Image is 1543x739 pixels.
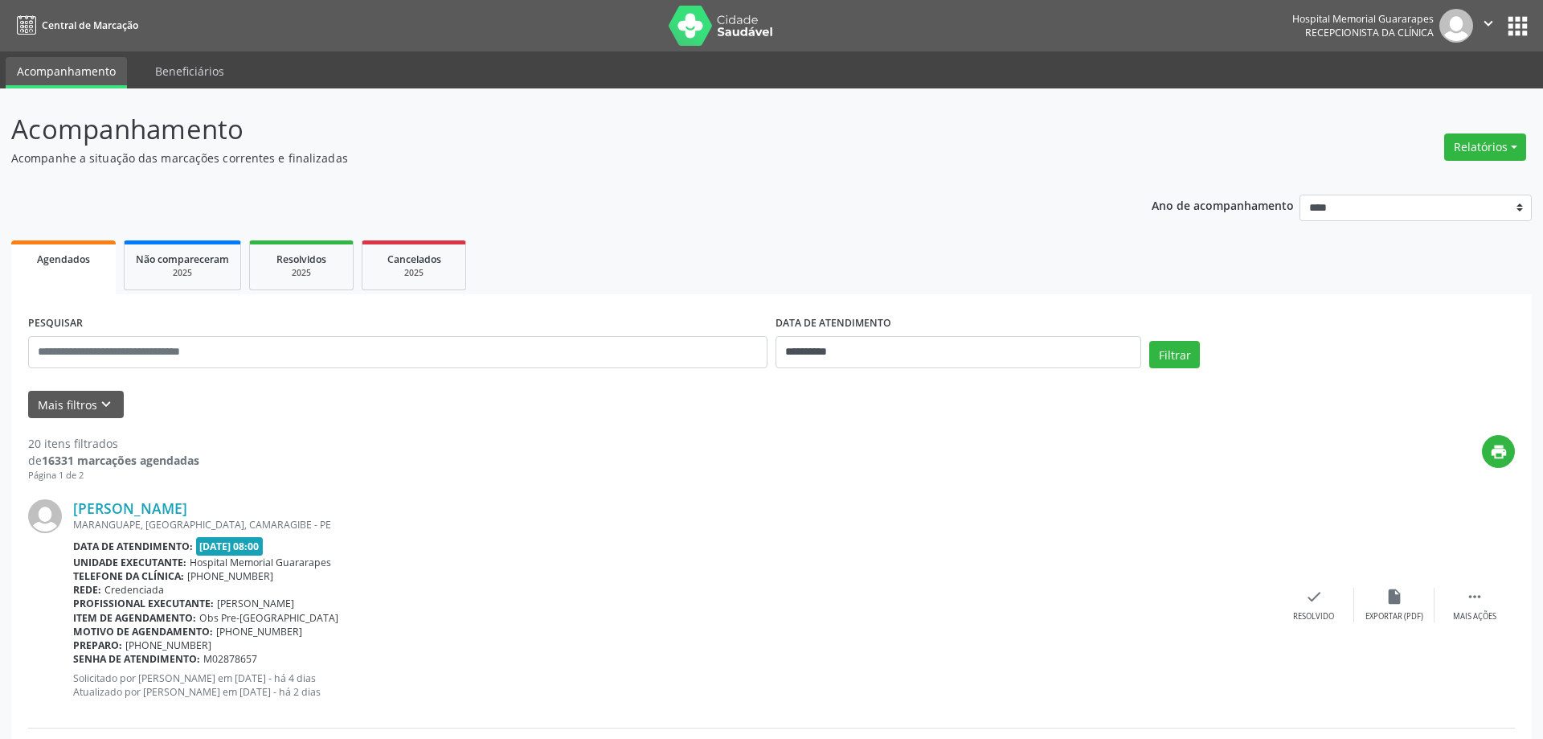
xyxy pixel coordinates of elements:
strong: 16331 marcações agendadas [42,453,199,468]
p: Acompanhe a situação das marcações correntes e finalizadas [11,150,1075,166]
span: Credenciada [104,583,164,597]
b: Telefone da clínica: [73,569,184,583]
span: Obs Pre-[GEOGRAPHIC_DATA] [199,611,338,625]
b: Preparo: [73,638,122,652]
a: Central de Marcação [11,12,138,39]
i:  [1466,588,1484,606]
span: [PHONE_NUMBER] [125,638,211,652]
a: Beneficiários [144,57,235,85]
p: Ano de acompanhamento [1152,195,1294,215]
span: [PERSON_NAME] [217,597,294,610]
b: Senha de atendimento: [73,652,200,666]
b: Rede: [73,583,101,597]
div: Mais ações [1453,611,1496,622]
div: 2025 [261,267,342,279]
button:  [1473,9,1504,43]
i: keyboard_arrow_down [97,396,115,413]
div: 2025 [374,267,454,279]
span: [PHONE_NUMBER] [216,625,302,638]
span: Agendados [37,252,90,266]
b: Item de agendamento: [73,611,196,625]
div: Hospital Memorial Guararapes [1292,12,1434,26]
label: DATA DE ATENDIMENTO [776,311,891,336]
span: [PHONE_NUMBER] [187,569,273,583]
a: Acompanhamento [6,57,127,88]
span: Hospital Memorial Guararapes [190,556,331,569]
i: insert_drive_file [1385,588,1403,606]
span: Resolvidos [276,252,326,266]
div: MARANGUAPE, [GEOGRAPHIC_DATA], CAMARAGIBE - PE [73,518,1274,532]
span: Cancelados [387,252,441,266]
div: 20 itens filtrados [28,435,199,452]
a: [PERSON_NAME] [73,499,187,517]
b: Data de atendimento: [73,540,193,553]
div: Resolvido [1293,611,1334,622]
b: Unidade executante: [73,556,186,569]
span: Recepcionista da clínica [1305,26,1434,39]
span: [DATE] 08:00 [196,537,264,556]
i: check [1305,588,1323,606]
i: print [1490,443,1508,461]
button: Mais filtroskeyboard_arrow_down [28,391,124,419]
b: Motivo de agendamento: [73,625,213,638]
b: Profissional executante: [73,597,214,610]
label: PESQUISAR [28,311,83,336]
span: Não compareceram [136,252,229,266]
span: M02878657 [203,652,257,666]
img: img [1439,9,1473,43]
i:  [1480,14,1497,32]
button: Relatórios [1444,133,1526,161]
button: apps [1504,12,1532,40]
div: 2025 [136,267,229,279]
p: Acompanhamento [11,109,1075,150]
span: Central de Marcação [42,18,138,32]
p: Solicitado por [PERSON_NAME] em [DATE] - há 4 dias Atualizado por [PERSON_NAME] em [DATE] - há 2 ... [73,671,1274,699]
div: Exportar (PDF) [1365,611,1423,622]
div: de [28,452,199,469]
button: Filtrar [1149,341,1200,368]
img: img [28,499,62,533]
div: Página 1 de 2 [28,469,199,482]
button: print [1482,435,1515,468]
